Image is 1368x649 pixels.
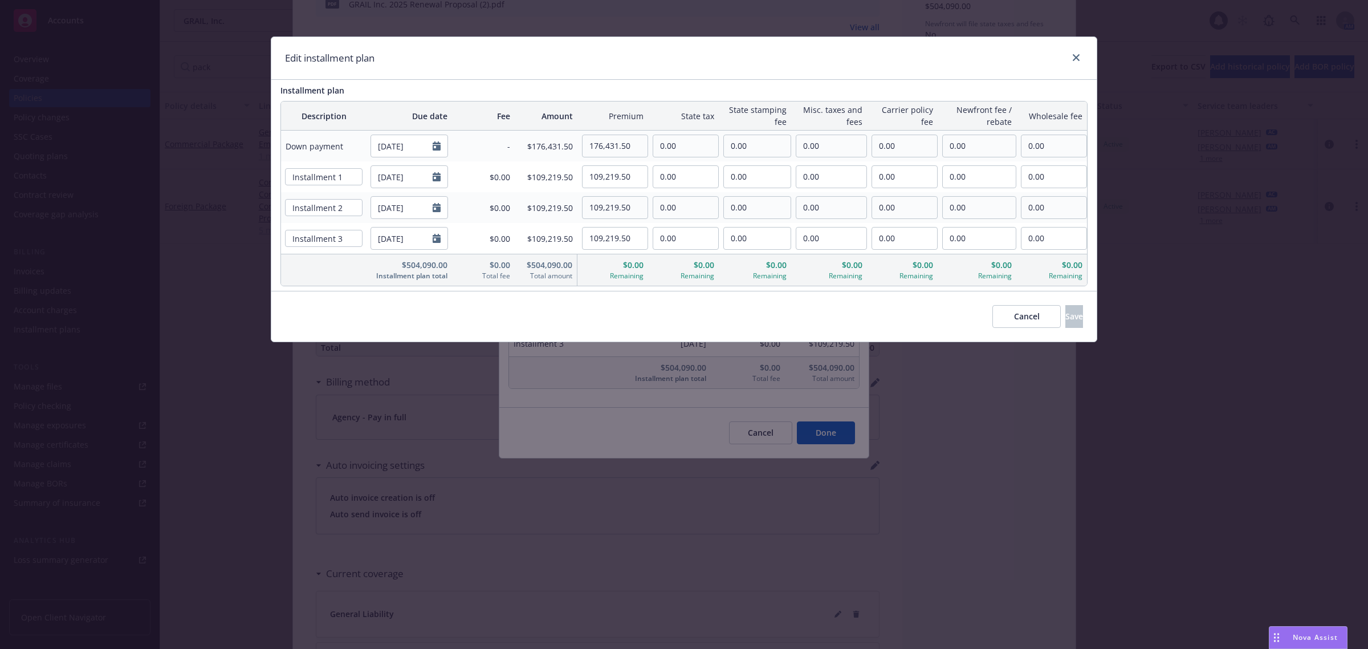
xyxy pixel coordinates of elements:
[519,140,573,152] span: $176,431.50
[724,197,791,218] input: 0.00
[457,110,510,122] span: Fee
[371,135,433,157] input: MM/DD/YYYY
[1269,627,1284,648] div: Drag to move
[457,271,510,281] span: Total fee
[872,166,937,188] input: 0.00
[519,202,573,214] span: $109,219.50
[796,135,866,157] input: 0.00
[653,166,718,188] input: 0.00
[872,259,933,271] span: $0.00
[1269,626,1347,649] button: Nova Assist
[457,259,510,271] span: $0.00
[872,104,933,128] span: Carrier policy fee
[1293,632,1338,642] span: Nova Assist
[371,110,447,122] span: Due date
[796,259,862,271] span: $0.00
[796,104,862,128] span: Misc. taxes and fees
[583,135,648,157] input: 0.00
[723,104,787,128] span: State stamping fee
[872,271,933,281] span: Remaining
[653,197,718,218] input: 0.00
[286,140,362,152] span: Down payment
[583,228,648,249] input: 0.00
[457,140,510,152] span: -
[724,135,791,157] input: 0.00
[371,197,433,218] input: MM/DD/YYYY
[796,271,862,281] span: Remaining
[371,271,447,281] span: Installment plan total
[457,202,510,214] span: $0.00
[457,233,510,245] span: $0.00
[280,85,344,96] span: Installment plan
[519,171,573,183] span: $109,219.50
[653,135,718,157] input: 0.00
[653,259,714,271] span: $0.00
[371,228,433,249] input: MM/DD/YYYY
[796,228,866,249] input: 0.00
[519,259,572,271] span: $504,090.00
[724,228,791,249] input: 0.00
[796,166,866,188] input: 0.00
[457,171,510,183] span: $0.00
[433,172,441,181] svg: Calendar
[796,197,866,218] input: 0.00
[433,141,441,151] svg: Calendar
[519,271,572,281] span: Total amount
[519,233,573,245] span: $109,219.50
[583,197,648,218] input: 0.00
[723,259,787,271] span: $0.00
[872,197,937,218] input: 0.00
[285,51,374,66] h1: Edit installment plan
[653,110,714,122] span: State tax
[286,110,362,122] span: Description
[872,135,937,157] input: 0.00
[724,166,791,188] input: 0.00
[583,166,648,188] input: 0.00
[723,271,787,281] span: Remaining
[582,259,644,271] span: $0.00
[433,234,441,243] svg: Calendar
[371,166,433,188] input: MM/DD/YYYY
[433,203,441,212] svg: Calendar
[653,271,714,281] span: Remaining
[872,228,937,249] input: 0.00
[653,228,718,249] input: 0.00
[371,259,447,271] span: $504,090.00
[582,271,644,281] span: Remaining
[582,110,644,122] span: Premium
[519,110,573,122] span: Amount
